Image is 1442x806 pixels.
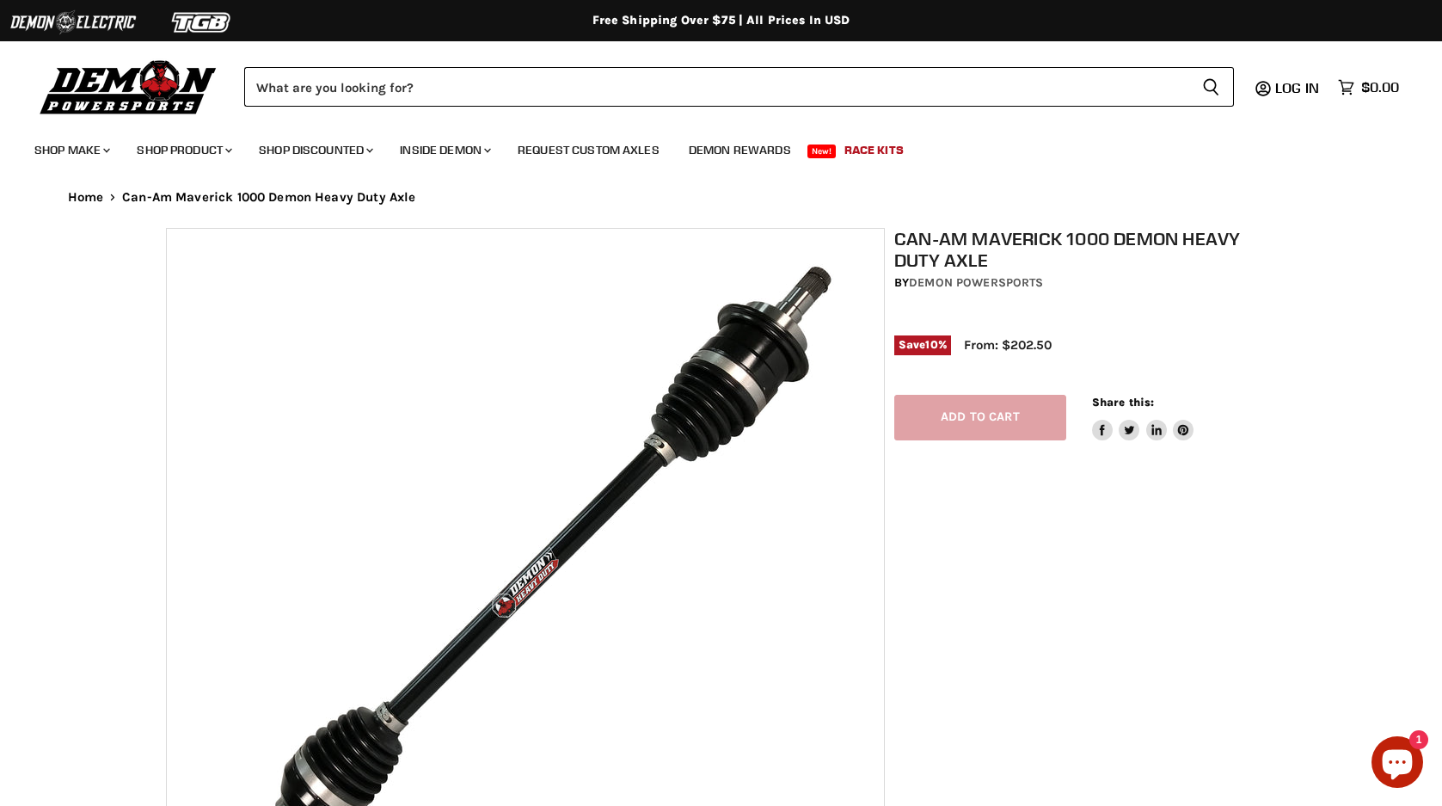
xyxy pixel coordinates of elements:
[244,67,1234,107] form: Product
[122,190,415,205] span: Can-Am Maverick 1000 Demon Heavy Duty Axle
[925,338,937,351] span: 10
[34,190,1409,205] nav: Breadcrumbs
[9,6,138,39] img: Demon Electric Logo 2
[244,67,1188,107] input: Search
[1188,67,1234,107] button: Search
[124,132,242,168] a: Shop Product
[909,275,1043,290] a: Demon Powersports
[1275,79,1319,96] span: Log in
[34,56,223,117] img: Demon Powersports
[894,228,1286,271] h1: Can-Am Maverick 1000 Demon Heavy Duty Axle
[21,126,1395,168] ul: Main menu
[34,13,1409,28] div: Free Shipping Over $75 | All Prices In USD
[894,335,951,354] span: Save %
[246,132,384,168] a: Shop Discounted
[505,132,672,168] a: Request Custom Axles
[1092,395,1194,440] aside: Share this:
[1329,75,1408,100] a: $0.00
[1366,736,1428,792] inbox-online-store-chat: Shopify online store chat
[68,190,104,205] a: Home
[1361,79,1399,95] span: $0.00
[21,132,120,168] a: Shop Make
[964,337,1052,353] span: From: $202.50
[1092,396,1154,409] span: Share this:
[894,274,1286,292] div: by
[138,6,267,39] img: TGB Logo 2
[676,132,804,168] a: Demon Rewards
[807,145,837,158] span: New!
[1267,80,1329,95] a: Log in
[831,132,917,168] a: Race Kits
[387,132,501,168] a: Inside Demon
